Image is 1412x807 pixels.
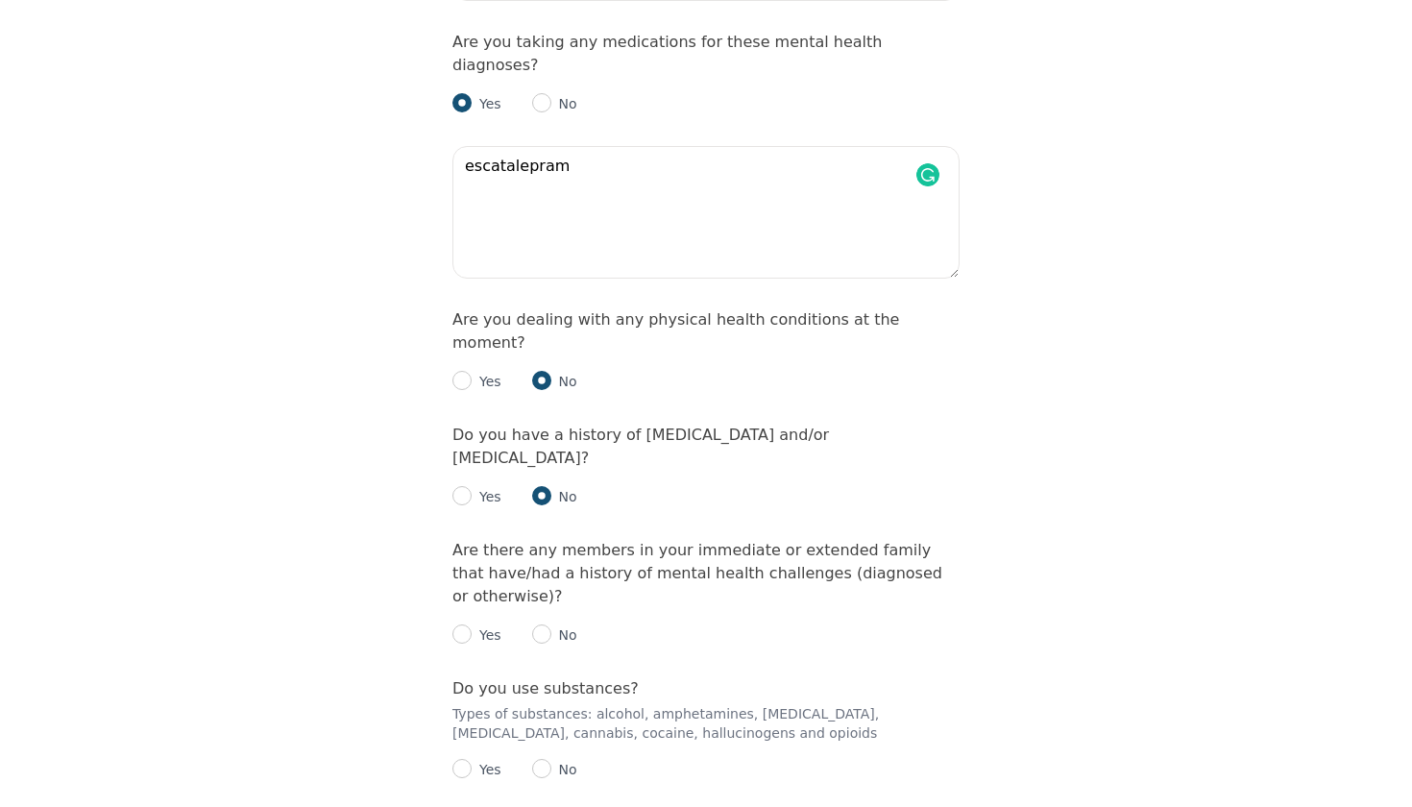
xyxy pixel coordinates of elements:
label: Are you dealing with any physical health conditions at the moment? [452,310,899,352]
label: Do you have a history of [MEDICAL_DATA] and/or [MEDICAL_DATA]? [452,426,829,467]
label: Are you taking any medications for these mental health diagnoses? [452,33,882,74]
p: No [551,94,577,113]
label: Are there any members in your immediate or extended family that have/had a history of mental heal... [452,541,942,605]
p: No [551,372,577,391]
p: No [551,487,577,506]
p: Types of substances: alcohol, amphetamines, [MEDICAL_DATA], [MEDICAL_DATA], cannabis, cocaine, ha... [452,704,960,743]
p: Yes [472,94,501,113]
textarea: escatalepram [452,146,960,279]
p: Yes [472,487,501,506]
p: Yes [472,372,501,391]
p: No [551,760,577,779]
p: Yes [472,760,501,779]
p: No [551,625,577,645]
p: Yes [472,625,501,645]
label: Do you use substances? [452,679,639,697]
